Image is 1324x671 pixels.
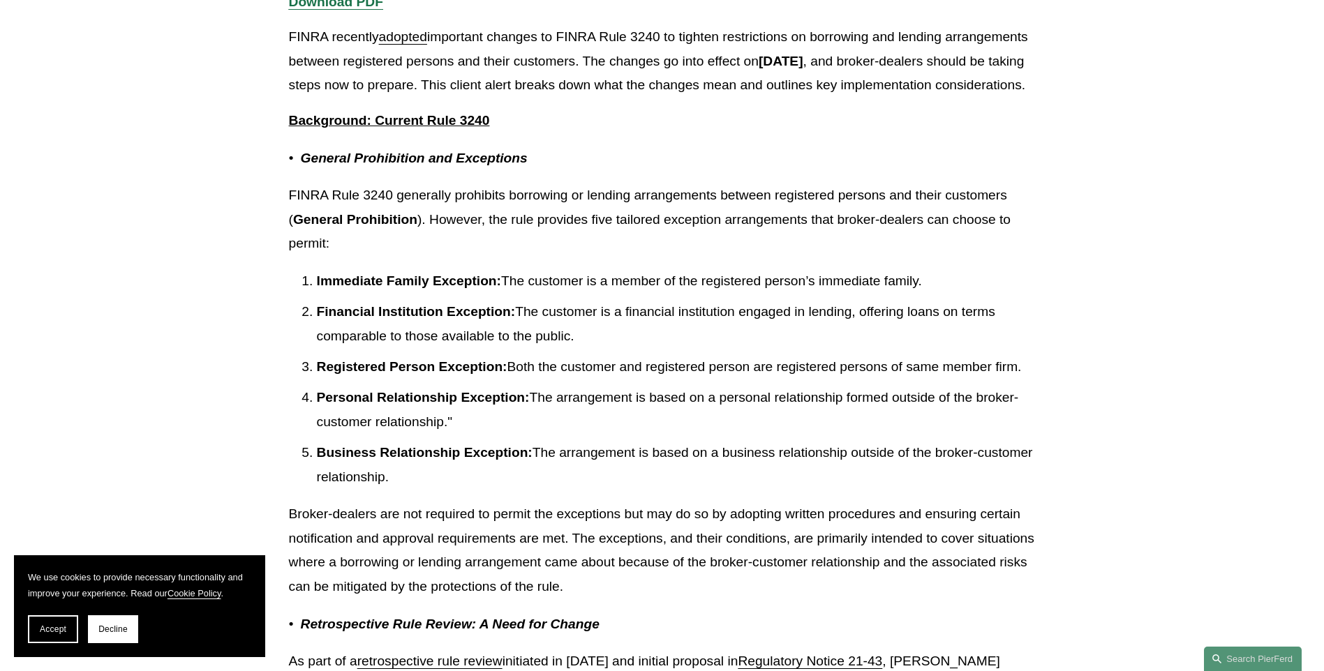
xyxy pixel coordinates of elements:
[28,569,251,601] p: We use cookies to provide necessary functionality and improve your experience. Read our .
[98,624,128,634] span: Decline
[14,555,265,657] section: Cookie banner
[28,615,78,643] button: Accept
[357,654,503,668] a: retrospective rule review
[40,624,66,634] span: Accept
[317,359,507,374] strong: Registered Person Exception:
[317,304,516,319] strong: Financial Institution Exception:
[379,29,427,44] a: adopted
[317,269,1036,294] p: The customer is a member of the registered person’s immediate family.
[168,588,221,598] a: Cookie Policy
[293,212,417,227] strong: General Prohibition
[301,617,600,631] em: Retrospective Rule Review: A Need for Change
[289,113,490,128] strong: Background: Current Rule 3240
[317,355,1036,379] p: Both the customer and registered person are registered persons of same member firm.
[317,300,1036,348] p: The customer is a financial institution engaged in lending, offering loans on terms comparable to...
[301,151,528,165] em: General Prohibition and Exceptions
[317,441,1036,489] p: The arrangement is based on a business relationship outside of the broker-customer relationship.
[317,273,501,288] strong: Immediate Family Exception:
[738,654,882,668] a: Regulatory Notice 21-43
[317,390,530,405] strong: Personal Relationship Exception:
[759,54,803,68] strong: [DATE]
[289,183,1036,256] p: FINRA Rule 3240 generally prohibits borrowing or lending arrangements between registered persons ...
[317,445,533,460] strong: Business Relationship Exception:
[289,502,1036,598] p: Broker-dealers are not required to permit the exceptions but may do so by adopting written proced...
[88,615,138,643] button: Decline
[289,25,1036,98] p: FINRA recently important changes to FINRA Rule 3240 to tighten restrictions on borrowing and lend...
[317,386,1036,434] p: The arrangement is based on a personal relationship formed outside of the broker-customer relatio...
[1204,647,1302,671] a: Search this site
